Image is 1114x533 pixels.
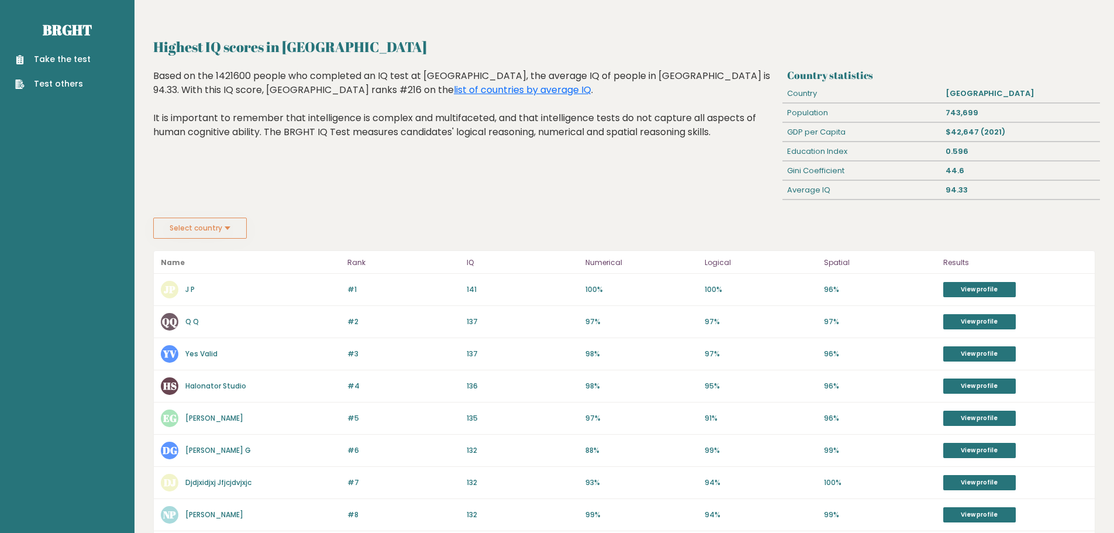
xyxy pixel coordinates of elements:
[705,510,817,520] p: 94%
[162,315,177,328] text: QQ
[824,477,936,488] p: 100%
[943,256,1088,270] p: Results
[163,411,177,425] text: EG
[824,349,936,359] p: 96%
[347,477,460,488] p: #7
[824,413,936,424] p: 96%
[467,284,579,295] p: 141
[705,284,817,295] p: 100%
[824,256,936,270] p: Spatial
[153,218,247,239] button: Select country
[347,413,460,424] p: #5
[585,256,698,270] p: Numerical
[185,349,218,359] a: Yes Valid
[782,104,941,122] div: Population
[347,510,460,520] p: #8
[705,445,817,456] p: 99%
[43,20,92,39] a: Brght
[185,510,243,520] a: [PERSON_NAME]
[153,69,778,157] div: Based on the 1421600 people who completed an IQ test at [GEOGRAPHIC_DATA], the average IQ of peop...
[943,411,1016,426] a: View profile
[782,142,941,161] div: Education Index
[782,181,941,200] div: Average IQ
[467,317,579,327] p: 137
[941,104,1100,122] div: 743,699
[705,381,817,391] p: 95%
[185,317,199,326] a: Q Q
[585,445,698,456] p: 88%
[943,379,1016,394] a: View profile
[782,161,941,180] div: Gini Coefficient
[185,413,243,423] a: [PERSON_NAME]
[163,379,177,393] text: HS
[347,381,460,391] p: #4
[185,381,246,391] a: Halonator Studio
[164,476,176,489] text: DJ
[782,123,941,142] div: GDP per Capita
[824,317,936,327] p: 97%
[824,284,936,295] p: 96%
[705,477,817,488] p: 94%
[467,349,579,359] p: 137
[185,445,251,455] a: [PERSON_NAME] G
[454,83,591,97] a: list of countries by average IQ
[585,510,698,520] p: 99%
[941,123,1100,142] div: $42,647 (2021)
[585,349,698,359] p: 98%
[163,508,176,521] text: NP
[941,142,1100,161] div: 0.596
[705,349,817,359] p: 97%
[153,36,1095,57] h2: Highest IQ scores in [GEOGRAPHIC_DATA]
[824,510,936,520] p: 99%
[943,507,1016,522] a: View profile
[15,78,91,90] a: Test others
[15,53,91,66] a: Take the test
[347,349,460,359] p: #3
[347,317,460,327] p: #2
[163,443,177,457] text: DG
[163,347,177,360] text: YV
[943,314,1016,329] a: View profile
[782,84,941,103] div: Country
[585,413,698,424] p: 97%
[824,381,936,391] p: 96%
[467,510,579,520] p: 132
[467,445,579,456] p: 132
[467,413,579,424] p: 135
[941,181,1100,200] div: 94.33
[705,317,817,327] p: 97%
[705,256,817,270] p: Logical
[585,284,698,295] p: 100%
[585,317,698,327] p: 97%
[941,84,1100,103] div: [GEOGRAPHIC_DATA]
[467,477,579,488] p: 132
[347,284,460,295] p: #1
[467,256,579,270] p: IQ
[941,161,1100,180] div: 44.6
[185,284,195,294] a: J P
[943,443,1016,458] a: View profile
[347,445,460,456] p: #6
[943,346,1016,362] a: View profile
[585,477,698,488] p: 93%
[585,381,698,391] p: 98%
[347,256,460,270] p: Rank
[943,282,1016,297] a: View profile
[161,257,185,267] b: Name
[705,413,817,424] p: 91%
[467,381,579,391] p: 136
[185,477,251,487] a: Djdjxidjxj Jfjcjdvjxjc
[943,475,1016,490] a: View profile
[164,283,175,296] text: JP
[787,69,1095,81] h3: Country statistics
[824,445,936,456] p: 99%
